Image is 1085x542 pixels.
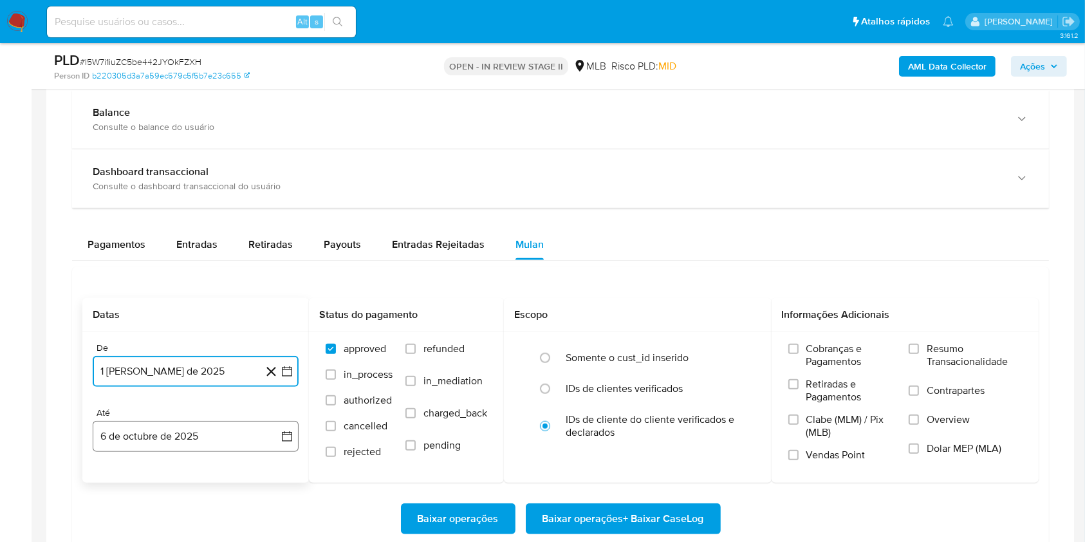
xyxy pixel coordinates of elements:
span: Alt [297,15,308,28]
a: b220305d3a7a59ec579c5f5b7e23c655 [92,70,250,82]
span: Ações [1020,56,1045,77]
span: Atalhos rápidos [861,15,930,28]
span: s [315,15,319,28]
p: ana.conceicao@mercadolivre.com [985,15,1057,28]
a: Sair [1062,15,1075,28]
b: AML Data Collector [908,56,987,77]
b: Person ID [54,70,89,82]
span: 3.161.2 [1060,30,1079,41]
button: Ações [1011,56,1067,77]
input: Pesquise usuários ou casos... [47,14,356,30]
span: MID [658,59,676,73]
span: # I5W7i1iuZC5be442JYOkFZXH [80,55,201,68]
p: OPEN - IN REVIEW STAGE II [444,57,568,75]
b: PLD [54,50,80,70]
a: Notificações [943,16,954,27]
button: search-icon [324,13,351,31]
div: MLB [573,59,606,73]
span: Risco PLD: [611,59,676,73]
button: AML Data Collector [899,56,996,77]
